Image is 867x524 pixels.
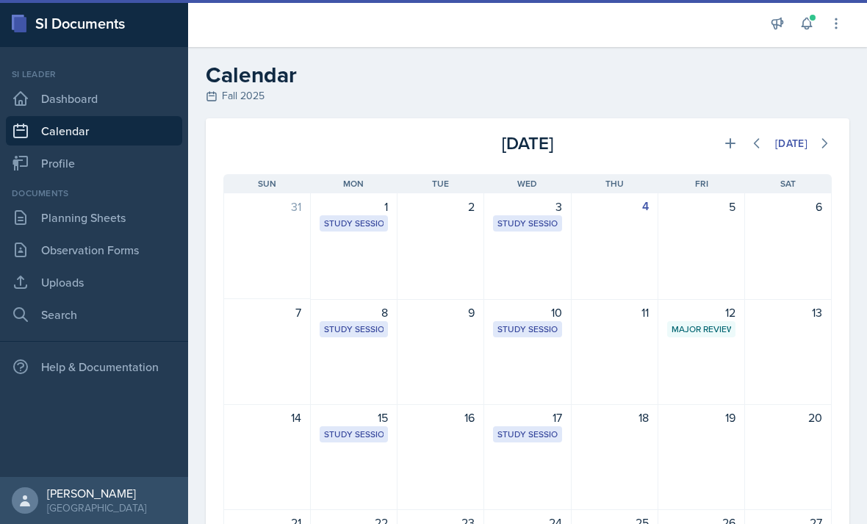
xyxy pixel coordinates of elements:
[406,198,475,215] div: 2
[233,198,301,215] div: 31
[6,84,182,113] a: Dashboard
[580,409,649,426] div: 18
[6,116,182,146] a: Calendar
[780,177,796,190] span: Sat
[497,428,557,441] div: Study Session
[493,198,561,215] div: 3
[580,198,649,215] div: 4
[497,323,557,336] div: Study Session
[320,409,388,426] div: 15
[432,177,449,190] span: Tue
[426,130,629,157] div: [DATE]
[6,148,182,178] a: Profile
[324,428,384,441] div: Study Session
[754,409,822,426] div: 20
[775,137,807,149] div: [DATE]
[497,217,557,230] div: Study Session
[667,304,735,321] div: 12
[6,68,182,81] div: Si leader
[605,177,624,190] span: Thu
[324,217,384,230] div: Study Session
[6,268,182,297] a: Uploads
[6,235,182,265] a: Observation Forms
[233,409,301,426] div: 14
[406,409,475,426] div: 16
[47,486,146,500] div: [PERSON_NAME]
[406,304,475,321] div: 9
[493,304,561,321] div: 10
[206,88,849,104] div: Fall 2025
[667,198,735,215] div: 5
[695,177,708,190] span: Fri
[47,500,146,515] div: [GEOGRAPHIC_DATA]
[6,300,182,329] a: Search
[6,187,182,200] div: Documents
[6,203,182,232] a: Planning Sheets
[580,304,649,321] div: 11
[6,352,182,381] div: Help & Documentation
[754,198,822,215] div: 6
[320,198,388,215] div: 1
[667,409,735,426] div: 19
[517,177,537,190] span: Wed
[320,304,388,321] div: 8
[766,131,817,156] button: [DATE]
[754,304,822,321] div: 13
[493,409,561,426] div: 17
[233,304,301,321] div: 7
[672,323,731,336] div: Major Review Session
[206,62,849,88] h2: Calendar
[324,323,384,336] div: Study Session
[258,177,276,190] span: Sun
[343,177,364,190] span: Mon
